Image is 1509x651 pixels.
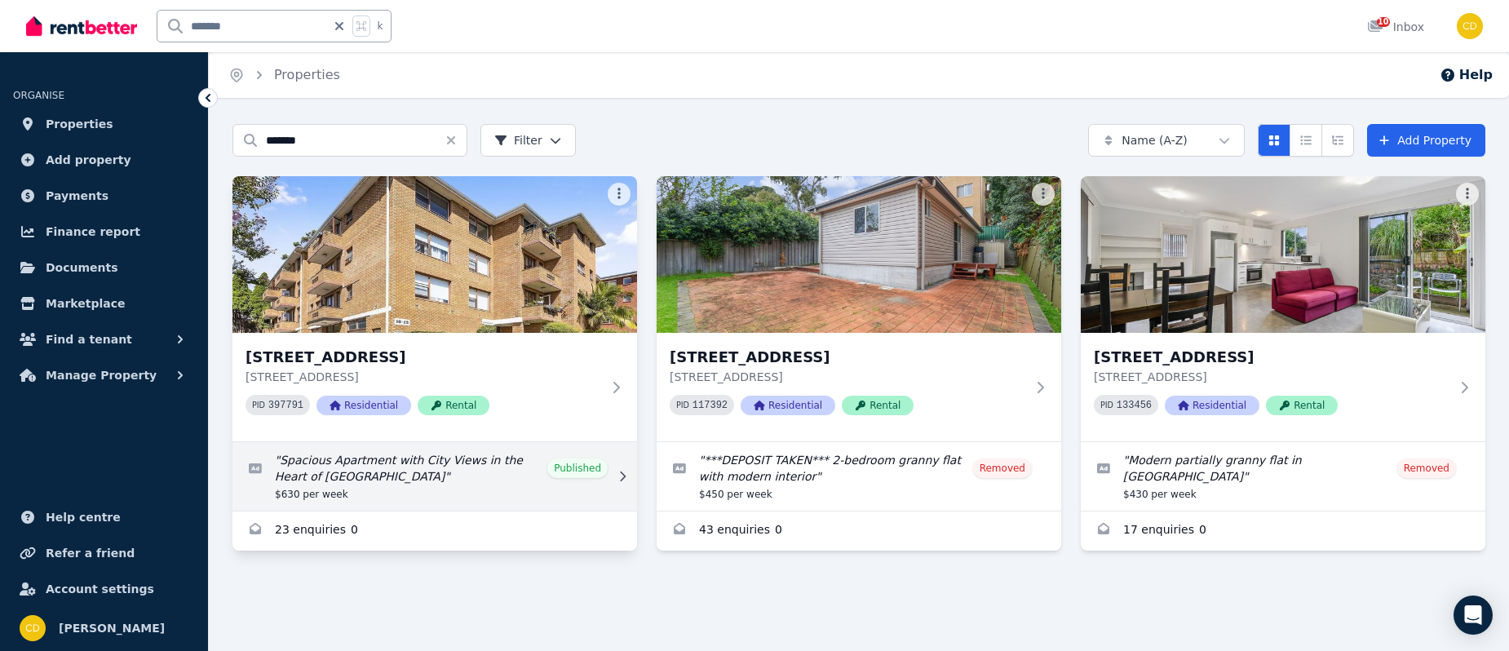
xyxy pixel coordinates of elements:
a: Finance report [13,215,195,248]
h3: [STREET_ADDRESS] [246,346,601,369]
code: 117392 [693,400,728,411]
a: Documents [13,251,195,284]
img: RentBetter [26,14,137,38]
span: Rental [842,396,914,415]
span: k [377,20,383,33]
h3: [STREET_ADDRESS] [1094,346,1449,369]
span: Residential [1165,396,1259,415]
small: PID [252,401,265,410]
code: 397791 [268,400,303,411]
a: Refer a friend [13,537,195,569]
span: Finance report [46,222,140,241]
button: Compact list view [1290,124,1322,157]
span: Find a tenant [46,330,132,349]
small: PID [1100,401,1113,410]
button: Clear search [445,124,467,157]
button: Help [1440,65,1493,85]
p: [STREET_ADDRESS] [670,369,1025,385]
span: Rental [418,396,489,415]
a: Account settings [13,573,195,605]
span: Residential [316,396,411,415]
span: [PERSON_NAME] [59,618,165,638]
button: More options [1032,183,1055,206]
a: Properties [274,67,340,82]
span: Properties [46,114,113,134]
button: Find a tenant [13,323,195,356]
div: View options [1258,124,1354,157]
a: Edit listing: ***DEPOSIT TAKEN*** 2-bedroom granny flat with modern interior [657,442,1061,511]
button: Filter [480,124,576,157]
span: ORGANISE [13,90,64,101]
a: Add Property [1367,124,1485,157]
span: 10 [1377,17,1390,27]
span: Manage Property [46,365,157,385]
button: Name (A-Z) [1088,124,1245,157]
span: Rental [1266,396,1338,415]
button: Expanded list view [1321,124,1354,157]
a: Properties [13,108,195,140]
p: [STREET_ADDRESS] [246,369,601,385]
a: Add property [13,144,195,176]
span: Documents [46,258,118,277]
img: 30B Wolli Creek Road, Banksia [657,176,1061,333]
button: Card view [1258,124,1290,157]
span: Filter [494,132,542,148]
a: 30B Wolli Creek Road, Banksia[STREET_ADDRESS][STREET_ADDRESS]PID 133456ResidentialRental [1081,176,1485,441]
div: Inbox [1367,19,1424,35]
span: Payments [46,186,108,206]
a: 1/10 Banksia Rd, Caringbah[STREET_ADDRESS][STREET_ADDRESS]PID 397791ResidentialRental [232,176,637,441]
button: More options [608,183,631,206]
span: Help centre [46,507,121,527]
a: 30B Wolli Creek Road, Banksia[STREET_ADDRESS][STREET_ADDRESS]PID 117392ResidentialRental [657,176,1061,441]
span: Name (A-Z) [1122,132,1188,148]
nav: Breadcrumb [209,52,360,98]
span: Add property [46,150,131,170]
span: Residential [741,396,835,415]
a: Enquiries for 30B Wolli Creek Road, Banksia [657,511,1061,551]
img: Chris Dimitropoulos [20,615,46,641]
img: 1/10 Banksia Rd, Caringbah [232,176,637,333]
span: Refer a friend [46,543,135,563]
img: 30B Wolli Creek Road, Banksia [1081,176,1485,333]
span: Account settings [46,579,154,599]
img: Chris Dimitropoulos [1457,13,1483,39]
small: PID [676,401,689,410]
a: Help centre [13,501,195,534]
a: Edit listing: Modern partially granny flat in Banksia [1081,442,1485,511]
button: More options [1456,183,1479,206]
div: Open Intercom Messenger [1454,596,1493,635]
a: Enquiries for 1/10 Banksia Rd, Caringbah [232,511,637,551]
a: Marketplace [13,287,195,320]
p: [STREET_ADDRESS] [1094,369,1449,385]
button: Manage Property [13,359,195,392]
code: 133456 [1117,400,1152,411]
a: Edit listing: Spacious Apartment with City Views in the Heart of Caringbah [232,442,637,511]
a: Payments [13,179,195,212]
a: Enquiries for 30B Wolli Creek Road, Banksia [1081,511,1485,551]
h3: [STREET_ADDRESS] [670,346,1025,369]
span: Marketplace [46,294,125,313]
